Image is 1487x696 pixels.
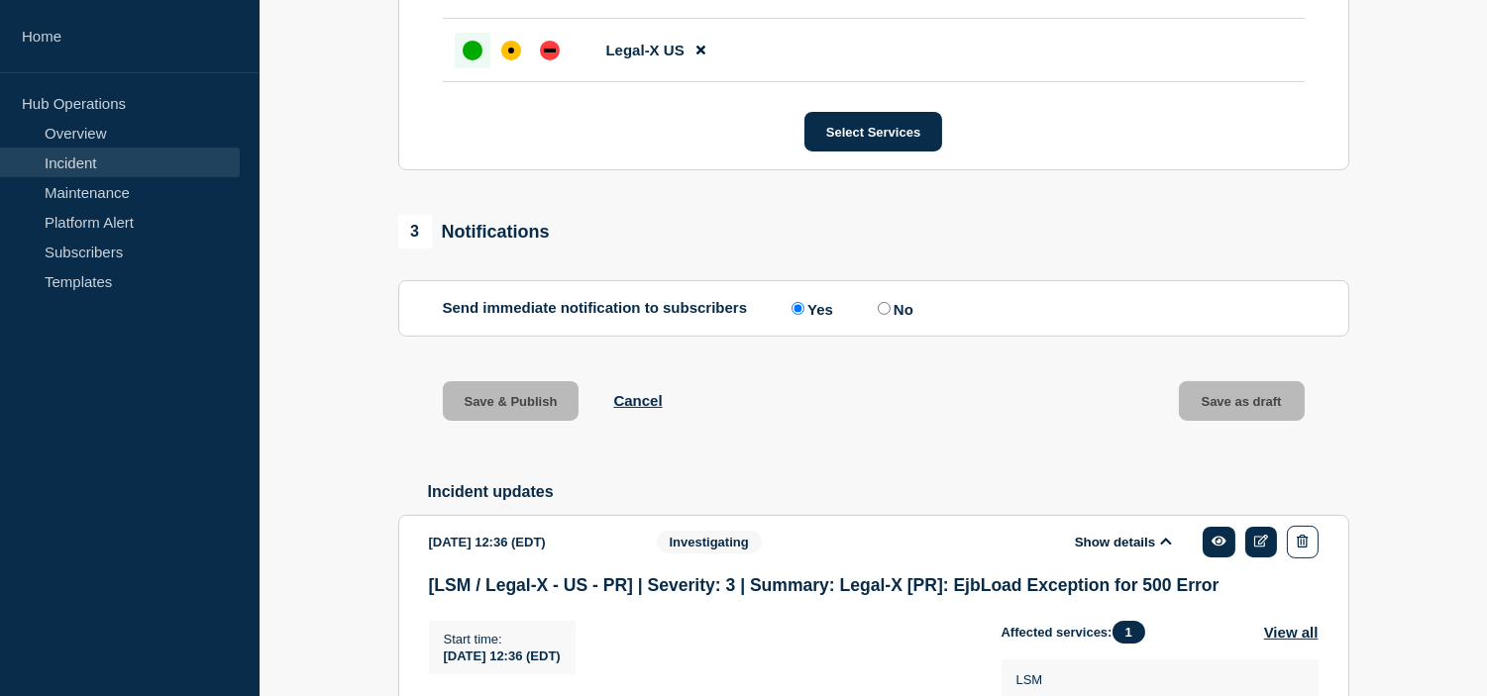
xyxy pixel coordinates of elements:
div: [DATE] 12:36 (EDT) [429,526,627,558]
label: Yes [787,299,833,318]
button: Cancel [613,392,662,409]
div: down [540,41,560,60]
span: 3 [398,215,432,249]
span: Affected services: [1002,621,1155,644]
button: Show details [1069,534,1178,550]
div: up [463,41,482,60]
p: LSM [1016,672,1113,687]
div: Notifications [398,215,550,249]
div: Send immediate notification to subscribers [443,299,1305,318]
button: Select Services [804,112,942,151]
button: Save & Publish [443,381,580,421]
span: Investigating [657,531,762,553]
span: 1 [1113,621,1145,644]
label: No [873,299,913,318]
button: Save as draft [1179,381,1305,421]
div: affected [501,41,521,60]
h3: [LSM / Legal-X - US - PR] | Severity: 3 | Summary: Legal-X [PR]: EjbLoad Exception for 500 Error [429,575,1319,596]
p: Start time : [444,632,561,646]
span: Legal-X US [606,42,685,58]
button: View all [1264,621,1319,644]
input: Yes [792,302,804,315]
span: [DATE] 12:36 (EDT) [444,648,561,663]
p: Send immediate notification to subscribers [443,299,748,318]
input: No [878,302,891,315]
h2: Incident updates [428,483,1349,501]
